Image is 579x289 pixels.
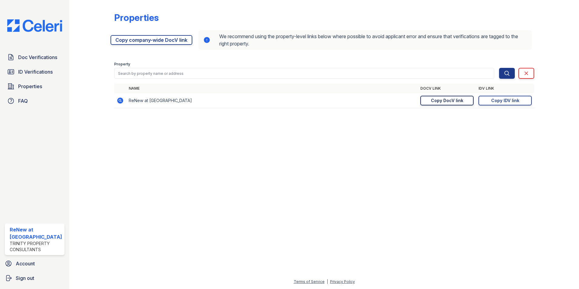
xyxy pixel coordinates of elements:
input: Search by property name or address [114,68,495,79]
span: FAQ [18,97,28,105]
a: Privacy Policy [330,279,355,284]
img: CE_Logo_Blue-a8612792a0a2168367f1c8372b55b34899dd931a85d93a1a3d3e32e68fde9ad4.png [2,19,67,32]
th: DocV Link [418,84,476,93]
span: ID Verifications [18,68,53,75]
span: Account [16,260,35,267]
a: FAQ [5,95,65,107]
div: Properties [114,12,159,23]
div: Copy IDV link [491,98,519,104]
div: Trinity Property Consultants [10,241,62,253]
div: Copy DocV link [431,98,463,104]
span: Sign out [16,274,34,282]
a: ID Verifications [5,66,65,78]
span: Properties [18,83,42,90]
a: Copy DocV link [420,96,474,105]
span: Doc Verifications [18,54,57,61]
a: Copy IDV link [478,96,532,105]
td: ReNew at [GEOGRAPHIC_DATA] [126,93,418,108]
div: | [327,279,328,284]
a: Sign out [2,272,67,284]
div: We recommend using the property-level links below where possible to avoid applicant error and ens... [198,30,532,50]
th: Name [126,84,418,93]
a: Terms of Service [294,279,325,284]
label: Property [114,62,130,67]
a: Doc Verifications [5,51,65,63]
th: IDV Link [476,84,534,93]
a: Copy company-wide DocV link [111,35,192,45]
a: Properties [5,80,65,92]
a: Account [2,257,67,270]
div: ReNew at [GEOGRAPHIC_DATA] [10,226,62,241]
